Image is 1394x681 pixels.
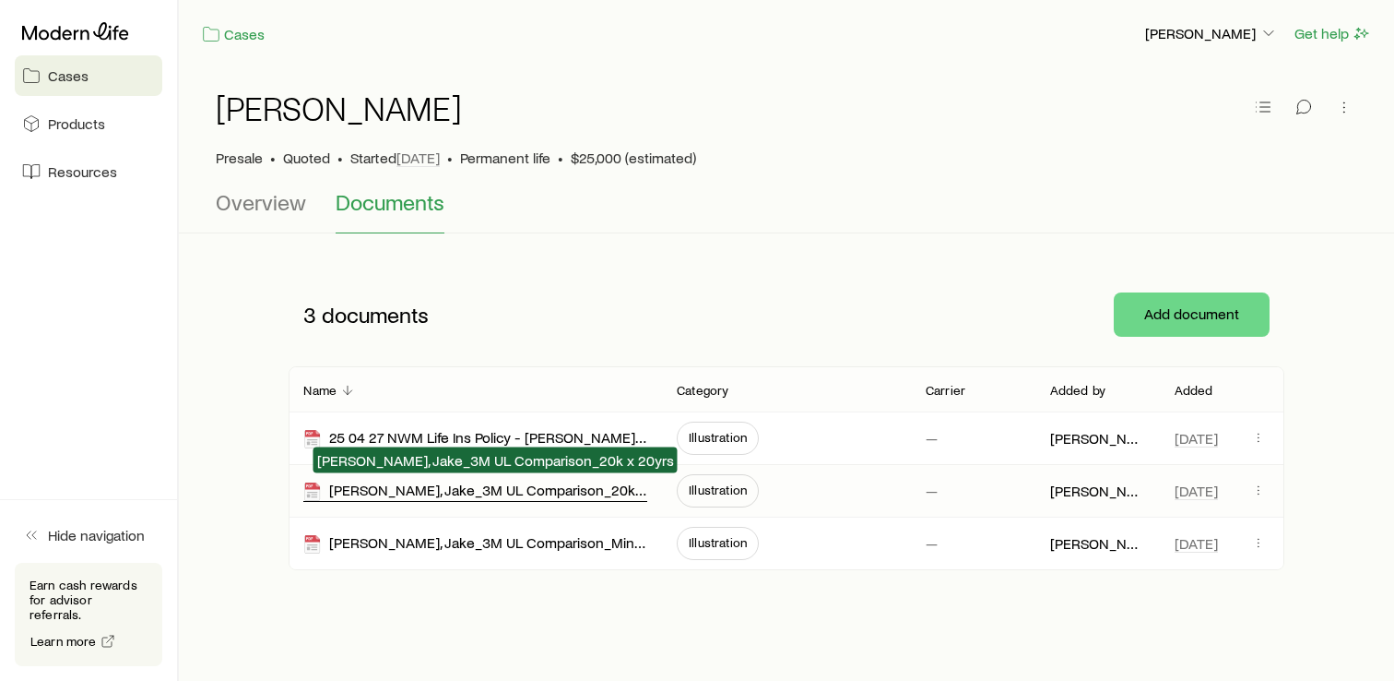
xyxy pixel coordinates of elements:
[689,535,747,550] span: Illustration
[1145,24,1278,42] p: [PERSON_NAME]
[30,578,148,622] p: Earn cash rewards for advisor referrals.
[350,149,440,167] p: Started
[1050,482,1145,500] p: [PERSON_NAME]
[48,162,117,181] span: Resources
[216,189,306,215] span: Overview
[1294,23,1372,44] button: Get help
[303,302,316,328] span: 3
[689,483,747,497] span: Illustration
[1050,429,1145,448] p: [PERSON_NAME]
[1175,482,1218,500] span: [DATE]
[558,149,563,167] span: •
[396,149,440,167] span: [DATE]
[303,383,337,398] p: Name
[283,149,330,167] span: Quoted
[337,149,343,167] span: •
[1114,293,1270,337] button: Add document
[303,533,647,555] div: [PERSON_NAME], Jake_3M UL Comparison_Min Prem
[303,428,647,449] div: 25 04 27 NWM Life Ins Policy - [PERSON_NAME] (1) (1)
[1050,534,1145,553] p: [PERSON_NAME]
[677,383,728,398] p: Category
[926,429,938,448] p: —
[15,515,162,556] button: Hide navigation
[689,430,747,445] span: Illustration
[1144,23,1279,45] button: [PERSON_NAME]
[571,149,696,167] span: $25,000 (estimated)
[48,114,105,133] span: Products
[48,66,89,85] span: Cases
[216,149,263,167] p: Presale
[926,383,965,398] p: Carrier
[30,635,97,648] span: Learn more
[926,534,938,553] p: —
[270,149,276,167] span: •
[15,151,162,192] a: Resources
[1175,383,1213,398] p: Added
[48,526,145,544] span: Hide navigation
[336,189,444,215] span: Documents
[447,149,453,167] span: •
[460,149,550,167] span: Permanent life
[322,302,429,328] span: documents
[201,24,266,45] a: Cases
[926,482,938,500] p: —
[15,103,162,144] a: Products
[1175,534,1218,553] span: [DATE]
[216,90,462,126] h1: [PERSON_NAME]
[216,189,1357,233] div: Case details tabs
[1050,383,1105,398] p: Added by
[303,481,647,502] div: [PERSON_NAME], Jake_3M UL Comparison_20k x 20yrs
[1175,429,1218,448] span: [DATE]
[15,563,162,666] div: Earn cash rewards for advisor referrals.Learn more
[15,55,162,96] a: Cases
